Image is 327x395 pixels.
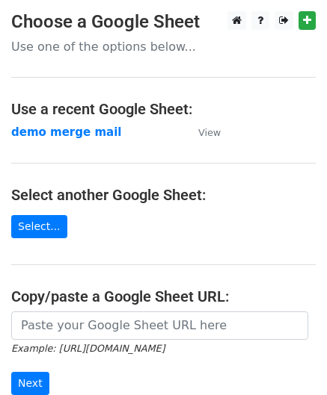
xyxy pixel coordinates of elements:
h4: Select another Google Sheet: [11,186,316,204]
small: View [198,127,221,138]
input: Next [11,372,49,395]
h4: Use a recent Google Sheet: [11,100,316,118]
h4: Copy/paste a Google Sheet URL: [11,287,316,305]
a: demo merge mail [11,125,121,139]
a: Select... [11,215,67,238]
small: Example: [URL][DOMAIN_NAME] [11,343,165,354]
input: Paste your Google Sheet URL here [11,311,308,340]
p: Use one of the options below... [11,39,316,55]
a: View [183,125,221,139]
h3: Choose a Google Sheet [11,11,316,33]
